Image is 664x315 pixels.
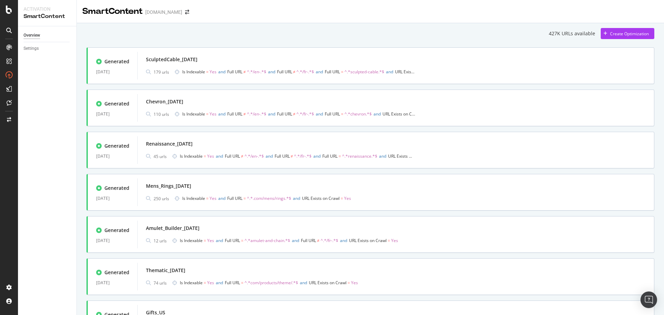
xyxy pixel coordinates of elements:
[204,280,206,286] span: =
[216,238,223,243] span: and
[266,153,273,159] span: and
[316,69,323,75] span: and
[247,195,291,201] span: ^.*.com/mens/rings.*$
[96,194,129,203] div: [DATE]
[104,227,129,234] div: Generated
[344,111,372,117] span: ^.*chevron.*$
[300,280,307,286] span: and
[154,280,167,286] div: 74 urls
[104,100,129,107] div: Generated
[96,152,129,160] div: [DATE]
[292,238,299,243] span: and
[344,195,351,201] span: Yes
[210,195,216,201] span: Yes
[241,280,243,286] span: =
[341,195,343,201] span: =
[245,280,298,286] span: ^.*com/products/theme/.*$
[24,6,71,12] div: Activation
[640,291,657,308] div: Open Intercom Messenger
[348,280,350,286] span: =
[206,111,209,117] span: =
[146,140,193,147] div: Renaissance_[DATE]
[339,153,341,159] span: =
[549,30,595,37] div: 427K URLs available
[104,269,129,276] div: Generated
[210,69,216,75] span: Yes
[322,153,338,159] span: Full URL
[344,69,384,75] span: ^.*sculpted-cable.*$
[216,280,223,286] span: and
[146,183,191,189] div: Mens_Rings_[DATE]
[210,111,216,117] span: Yes
[104,58,129,65] div: Generated
[309,280,347,286] span: URL Exists on Crawl
[185,10,189,15] div: arrow-right-arrow-left
[225,238,240,243] span: Full URL
[341,111,343,117] span: =
[316,111,323,117] span: and
[241,238,243,243] span: =
[296,111,314,117] span: ^.*/fr-.*$
[388,153,426,159] span: URL Exists on Crawl
[386,69,393,75] span: and
[247,69,266,75] span: ^.*/en-.*$
[207,238,214,243] span: Yes
[227,69,242,75] span: Full URL
[146,56,197,63] div: SculptedCable_[DATE]
[342,153,377,159] span: ^.*renaissance.*$
[206,195,209,201] span: =
[268,69,275,75] span: and
[216,153,223,159] span: and
[24,45,72,52] a: Settings
[277,69,292,75] span: Full URL
[154,111,169,117] div: 110 urls
[341,69,343,75] span: =
[82,6,142,17] div: SmartContent
[182,111,205,117] span: Is Indexable
[243,111,246,117] span: ≠
[225,153,240,159] span: Full URL
[293,195,300,201] span: and
[277,111,292,117] span: Full URL
[227,111,242,117] span: Full URL
[206,69,209,75] span: =
[145,9,182,16] div: [DOMAIN_NAME]
[391,238,398,243] span: Yes
[104,185,129,192] div: Generated
[245,153,264,159] span: ^.*/en-.*$
[275,153,290,159] span: Full URL
[610,31,649,37] div: Create Optimization
[379,153,386,159] span: and
[218,111,225,117] span: and
[351,280,358,286] span: Yes
[24,12,71,20] div: SmartContent
[146,98,183,105] div: Chevron_[DATE]
[24,32,40,39] div: Overview
[601,28,654,39] button: Create Optimization
[24,45,39,52] div: Settings
[24,32,72,39] a: Overview
[146,267,185,274] div: Thematic_[DATE]
[317,238,320,243] span: ≠
[104,142,129,149] div: Generated
[293,111,296,117] span: ≠
[180,238,203,243] span: Is Indexable
[207,280,214,286] span: Yes
[218,69,225,75] span: and
[204,153,206,159] span: =
[243,195,246,201] span: =
[325,69,340,75] span: Full URL
[296,69,314,75] span: ^.*/fr-.*$
[225,280,240,286] span: Full URL
[96,110,129,118] div: [DATE]
[146,225,200,232] div: Amulet_Builder_[DATE]
[388,238,390,243] span: =
[154,196,169,202] div: 250 urls
[218,195,225,201] span: and
[204,238,206,243] span: =
[349,238,387,243] span: URL Exists on Crawl
[154,238,167,244] div: 12 urls
[180,280,203,286] span: Is Indexable
[291,153,293,159] span: ≠
[207,153,214,159] span: Yes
